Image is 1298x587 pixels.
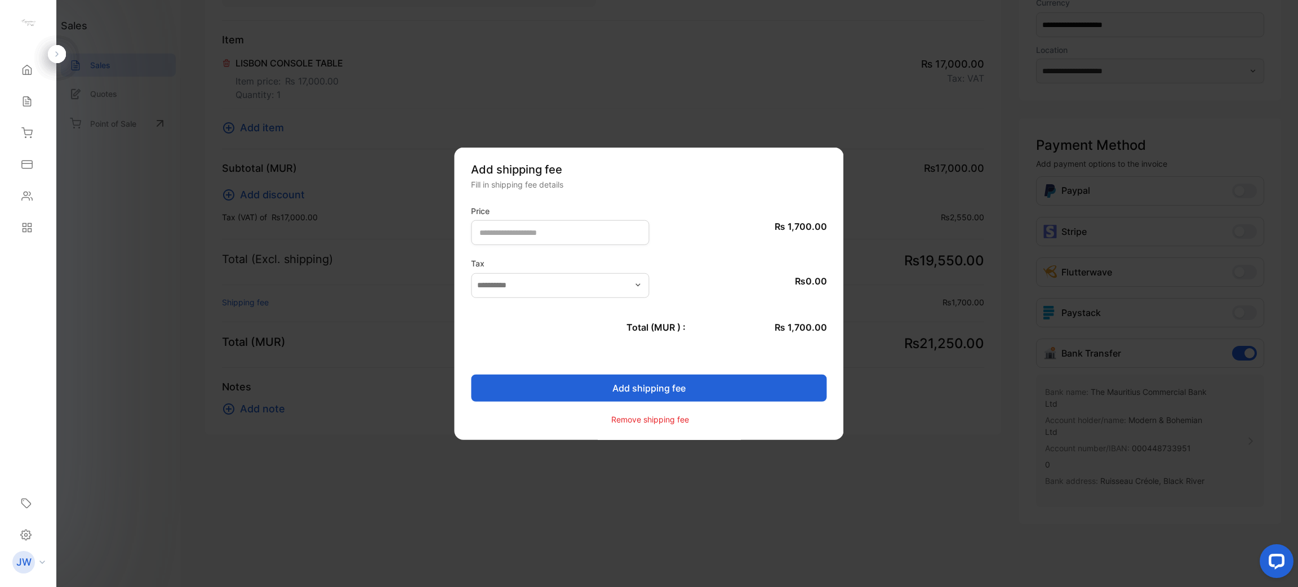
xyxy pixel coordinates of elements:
[471,161,826,178] p: Add shipping fee
[626,320,686,333] p: Total (MUR ) :
[775,220,827,232] span: ₨ 1,700.00
[471,257,649,269] label: Tax
[1251,540,1298,587] iframe: LiveChat chat widget
[16,555,32,570] p: JW
[471,374,826,401] button: Add shipping fee
[471,179,826,190] div: Fill in shipping fee details
[795,274,827,288] div: ₨ 0.00
[611,413,689,425] p: Remove shipping fee
[775,321,827,332] span: ₨ 1,700.00
[471,205,649,217] label: Price
[20,15,37,32] img: logo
